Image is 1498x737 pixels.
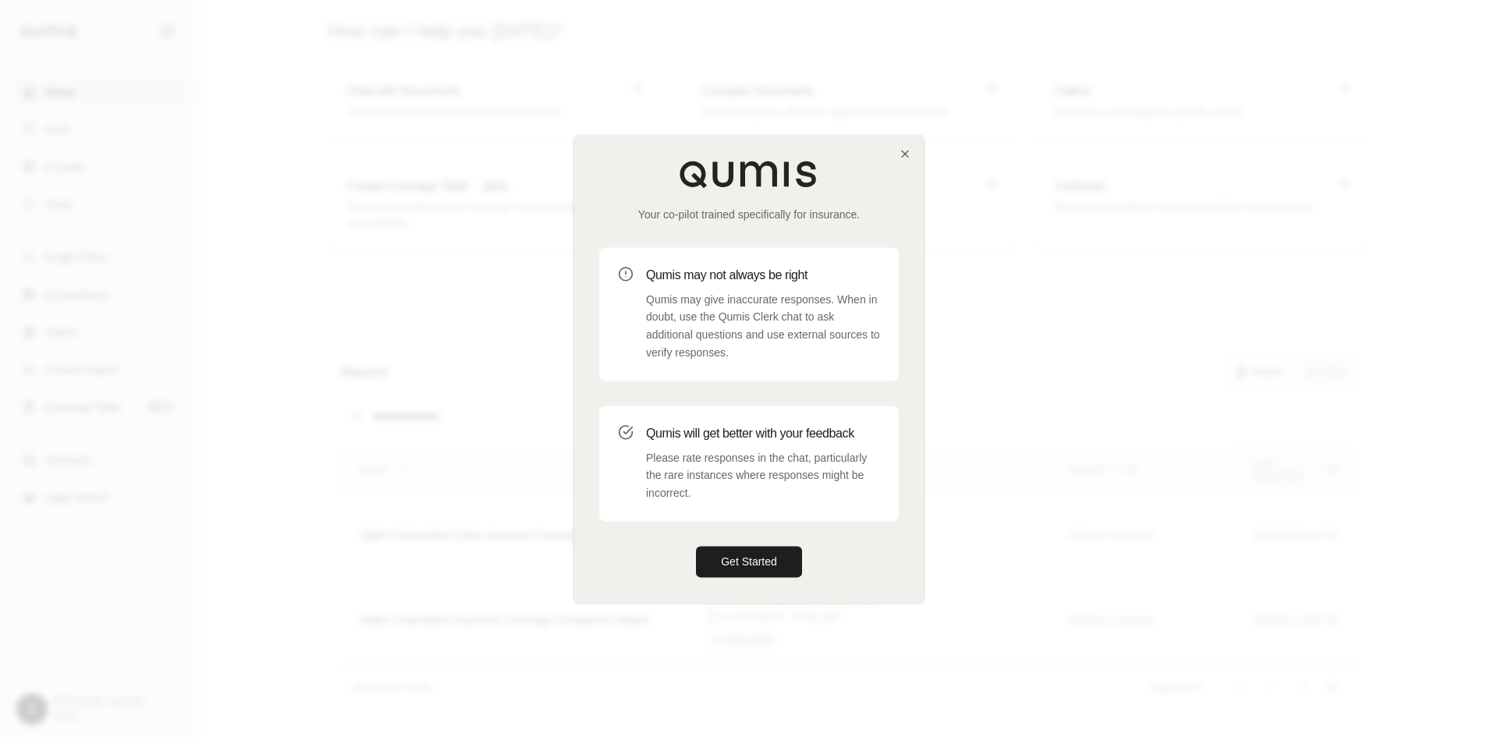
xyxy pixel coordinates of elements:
h3: Qumis may not always be right [646,266,880,285]
p: Please rate responses in the chat, particularly the rare instances where responses might be incor... [646,449,880,502]
img: Qumis Logo [679,160,819,188]
button: Get Started [696,546,802,577]
h3: Qumis will get better with your feedback [646,424,880,443]
p: Qumis may give inaccurate responses. When in doubt, use the Qumis Clerk chat to ask additional qu... [646,291,880,362]
p: Your co-pilot trained specifically for insurance. [599,207,899,222]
